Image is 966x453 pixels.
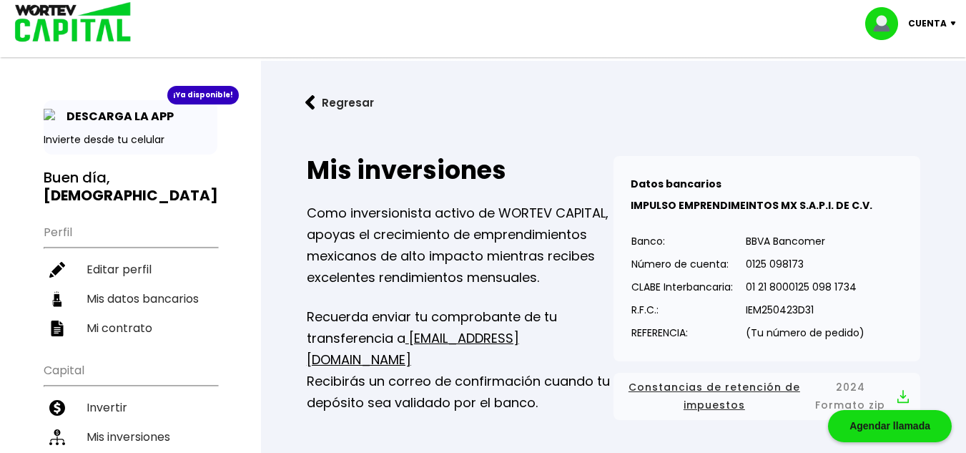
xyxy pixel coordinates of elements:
[49,262,65,278] img: editar-icon.952d3147.svg
[284,84,395,122] button: Regresar
[631,198,872,213] b: IMPULSO EMPRENDIMEINTOS MX S.A.P.I. DE C.V.
[44,284,217,313] a: Mis datos bancarios
[746,299,864,321] p: IEM250423D31
[746,276,864,298] p: 01 21 8000125 098 1734
[307,329,519,369] a: [EMAIL_ADDRESS][DOMAIN_NAME]
[167,86,239,104] div: ¡Ya disponible!
[631,276,733,298] p: CLABE Interbancaria:
[44,109,59,125] img: app-icon
[59,107,174,125] p: DESCARGA LA APP
[44,169,217,205] h3: Buen día,
[746,230,864,252] p: BBVA Bancomer
[631,230,733,252] p: Banco:
[828,410,952,442] div: Agendar llamada
[631,322,733,344] p: REFERENCIA:
[44,393,217,422] a: Invertir
[284,84,943,122] a: flecha izquierdaRegresar
[44,313,217,343] a: Mi contrato
[947,21,966,26] img: icon-down
[49,400,65,416] img: invertir-icon.b3b967d7.svg
[307,156,613,185] h2: Mis inversiones
[865,7,908,40] img: profile-image
[44,132,217,147] p: Invierte desde tu celular
[44,255,217,284] a: Editar perfil
[44,185,218,205] b: [DEMOGRAPHIC_DATA]
[631,177,721,191] b: Datos bancarios
[307,203,613,288] p: Como inversionista activo de WORTEV CAPITAL, apoyas el crecimiento de emprendimientos mexicanos d...
[305,95,315,110] img: flecha izquierda
[625,379,804,414] span: Constancias de retención de impuestos
[44,216,217,343] ul: Perfil
[625,379,909,414] button: Constancias de retención de impuestos2024 Formato zip
[746,253,864,275] p: 0125 098173
[631,253,733,275] p: Número de cuenta:
[44,422,217,452] a: Mis inversiones
[307,306,613,414] p: Recuerda enviar tu comprobante de tu transferencia a Recibirás un correo de confirmación cuando t...
[746,322,864,344] p: (Tu número de pedido)
[49,321,65,336] img: contrato-icon.f2db500c.svg
[631,299,733,321] p: R.F.C.:
[49,291,65,307] img: datos-icon.10cf9172.svg
[908,13,947,34] p: Cuenta
[49,429,65,445] img: inversiones-icon.6695dc30.svg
